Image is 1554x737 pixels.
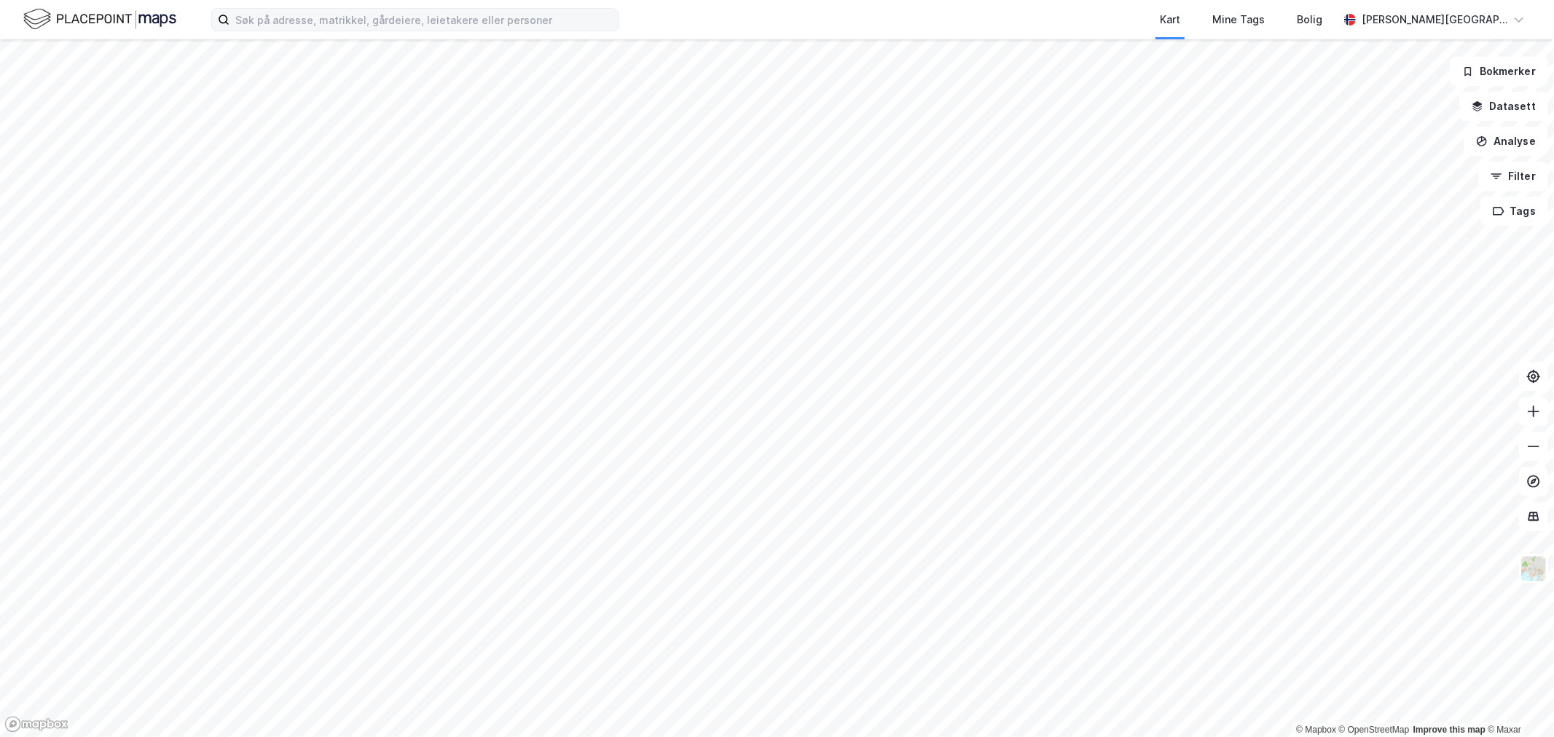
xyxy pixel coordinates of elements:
[1212,11,1265,28] div: Mine Tags
[1481,667,1554,737] iframe: Chat Widget
[1160,11,1180,28] div: Kart
[1362,11,1507,28] div: [PERSON_NAME][GEOGRAPHIC_DATA]
[1297,11,1322,28] div: Bolig
[229,9,619,31] input: Søk på adresse, matrikkel, gårdeiere, leietakere eller personer
[23,7,176,32] img: logo.f888ab2527a4732fd821a326f86c7f29.svg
